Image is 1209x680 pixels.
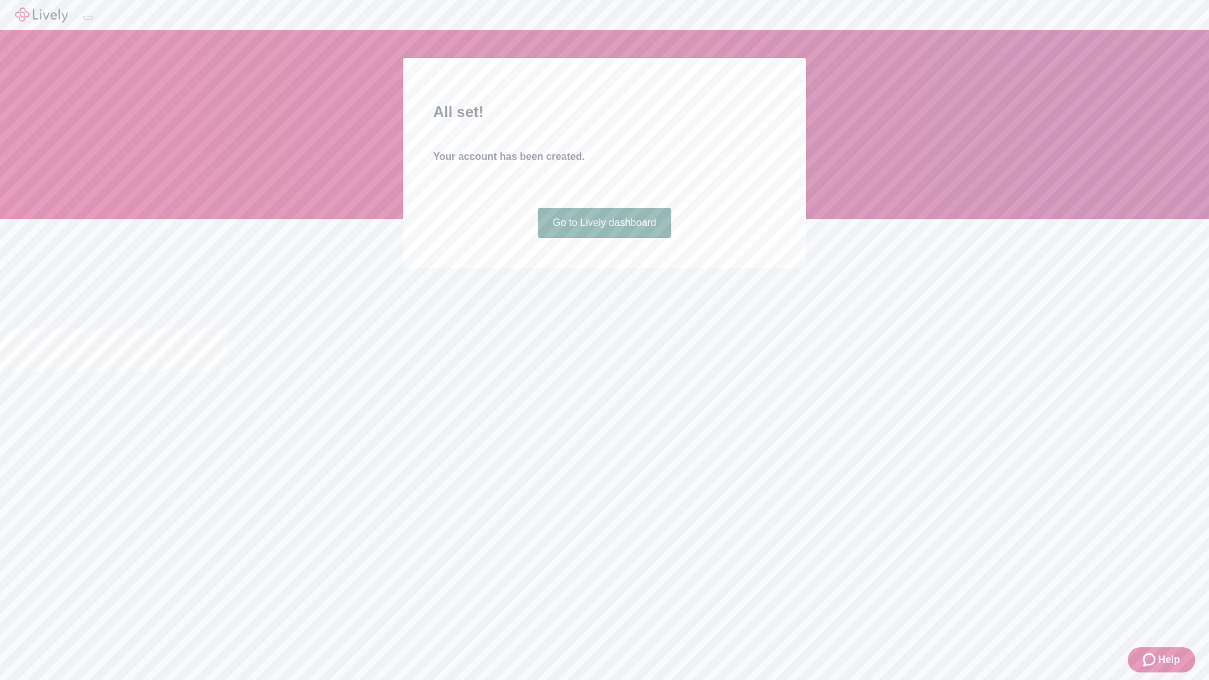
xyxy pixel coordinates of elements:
[1128,647,1195,672] button: Zendesk support iconHelp
[83,16,93,20] button: Log out
[15,8,68,23] img: Lively
[433,101,776,123] h2: All set!
[433,149,776,164] h4: Your account has been created.
[1143,652,1158,667] svg: Zendesk support icon
[538,208,672,238] a: Go to Lively dashboard
[1158,652,1180,667] span: Help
